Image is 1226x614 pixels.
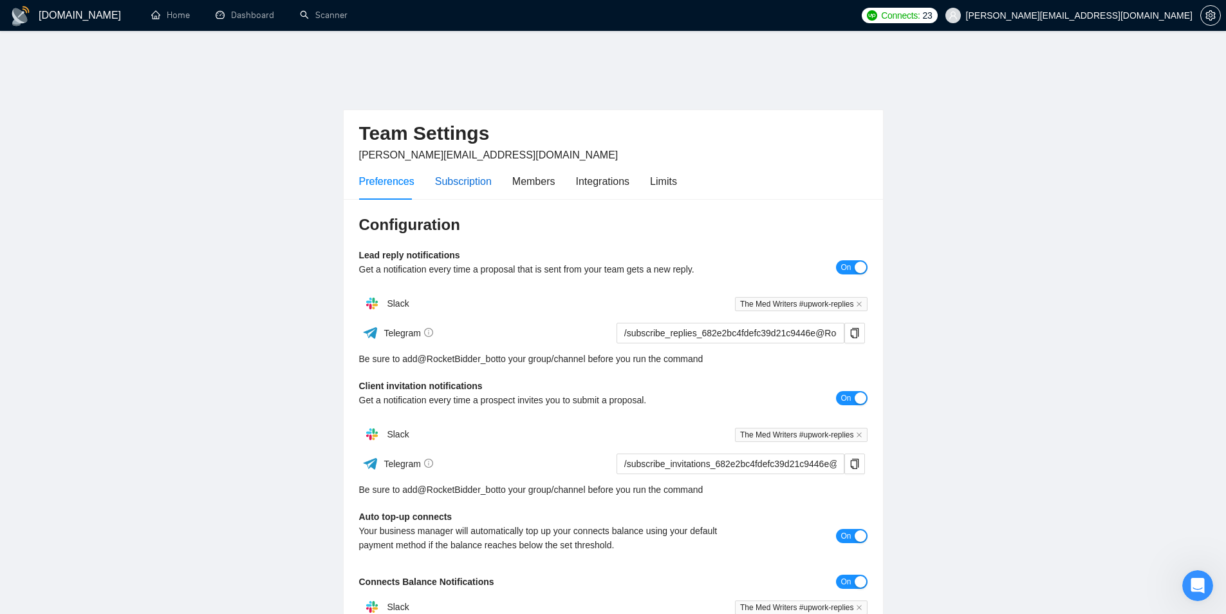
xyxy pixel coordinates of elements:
[384,328,433,338] span: Telegram
[856,432,862,438] span: close
[359,120,868,147] h2: Team Settings
[650,173,677,189] div: Limits
[387,602,409,612] span: Slack
[949,11,958,20] span: user
[359,381,483,391] b: Client invitation notifications
[387,429,409,439] span: Slack
[923,8,933,23] span: 23
[384,459,433,469] span: Telegram
[844,323,865,343] button: copy
[151,10,190,21] a: homeHome
[359,483,868,497] div: Be sure to add to your group/channel before you run the command
[841,260,851,274] span: On
[359,262,741,276] div: Get a notification every time a proposal that is sent from your team gets a new reply.
[735,428,868,442] span: The Med Writers #upwork-replies
[359,524,741,552] div: Your business manager will automatically top up your connects balance using your default payment ...
[841,391,851,405] span: On
[424,459,433,468] span: info-circle
[359,512,452,522] b: Auto top-up connects
[435,173,492,189] div: Subscription
[418,352,499,366] a: @RocketBidder_bot
[359,250,460,260] b: Lead reply notifications
[576,173,630,189] div: Integrations
[359,291,385,316] img: hpQkSZIkSZIkSZIkSZIkSZIkSZIkSZIkSZIkSZIkSZIkSZIkSZIkSZIkSZIkSZIkSZIkSZIkSZIkSZIkSZIkSZIkSZIkSZIkS...
[359,215,868,235] h3: Configuration
[362,456,378,472] img: ww3wtPAAAAAElFTkSuQmCC
[856,604,862,611] span: close
[362,325,378,341] img: ww3wtPAAAAAElFTkSuQmCC
[359,149,618,160] span: [PERSON_NAME][EMAIL_ADDRESS][DOMAIN_NAME]
[359,421,385,447] img: hpQkSZIkSZIkSZIkSZIkSZIkSZIkSZIkSZIkSZIkSZIkSZIkSZIkSZIkSZIkSZIkSZIkSZIkSZIkSZIkSZIkSZIkSZIkSZIkS...
[845,459,864,469] span: copy
[418,483,499,497] a: @RocketBidder_bot
[387,298,409,309] span: Slack
[867,10,877,21] img: upwork-logo.png
[424,328,433,337] span: info-circle
[845,328,864,338] span: copy
[856,301,862,307] span: close
[359,352,868,366] div: Be sure to add to your group/channel before you run the command
[841,575,851,589] span: On
[844,454,865,474] button: copy
[300,10,348,21] a: searchScanner
[359,577,494,587] b: Connects Balance Notifications
[1200,10,1221,21] a: setting
[1200,5,1221,26] button: setting
[841,529,851,543] span: On
[735,297,868,311] span: The Med Writers #upwork-replies
[1182,570,1213,601] iframe: Intercom live chat
[359,393,741,407] div: Get a notification every time a prospect invites you to submit a proposal.
[10,6,31,26] img: logo
[881,8,920,23] span: Connects:
[359,173,414,189] div: Preferences
[512,173,555,189] div: Members
[216,10,274,21] a: dashboardDashboard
